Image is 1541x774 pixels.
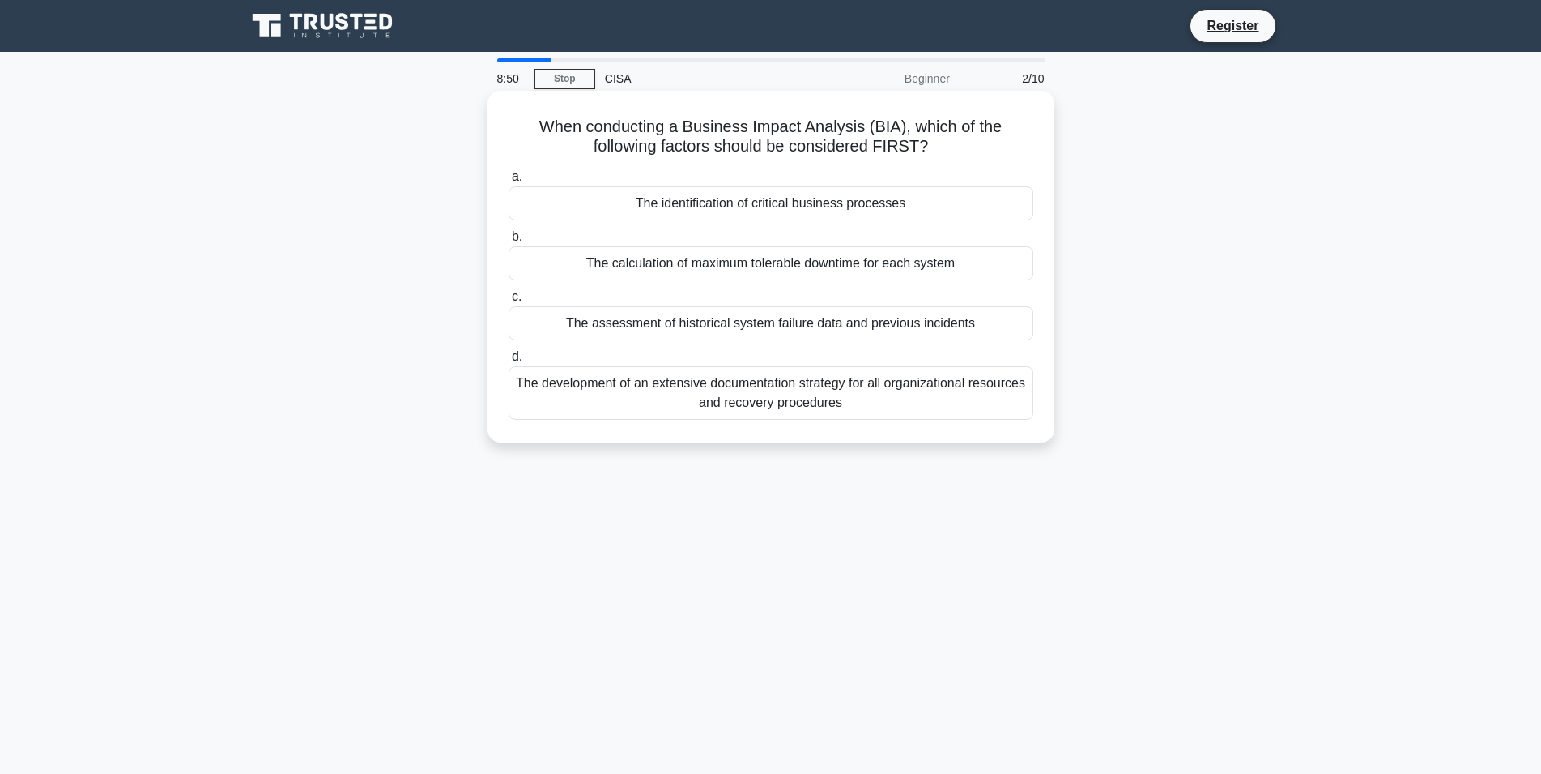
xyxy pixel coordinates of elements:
[818,62,960,95] div: Beginner
[512,289,521,303] span: c.
[595,62,818,95] div: CISA
[534,69,595,89] a: Stop
[509,246,1033,280] div: The calculation of maximum tolerable downtime for each system
[487,62,534,95] div: 8:50
[960,62,1054,95] div: 2/10
[512,349,522,363] span: d.
[509,306,1033,340] div: The assessment of historical system failure data and previous incidents
[509,186,1033,220] div: The identification of critical business processes
[1197,15,1268,36] a: Register
[512,229,522,243] span: b.
[507,117,1035,157] h5: When conducting a Business Impact Analysis (BIA), which of the following factors should be consid...
[512,169,522,183] span: a.
[509,366,1033,420] div: The development of an extensive documentation strategy for all organizational resources and recov...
